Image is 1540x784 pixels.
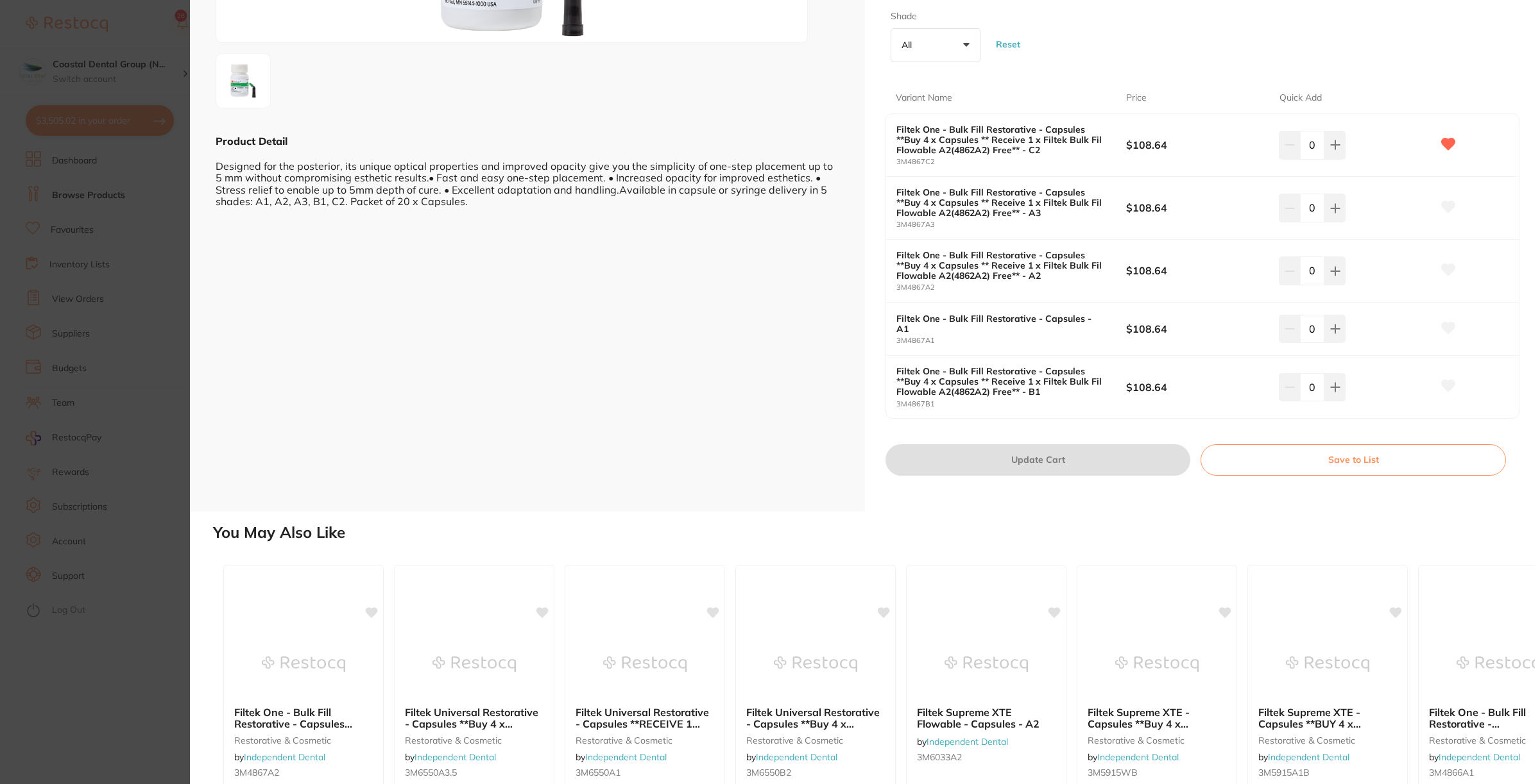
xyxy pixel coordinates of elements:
[902,39,917,51] p: All
[1258,751,1349,763] span: by
[896,313,1103,334] b: Filtek One - Bulk Fill Restorative - Capsules - A1
[896,158,1126,166] small: 3M4867C2
[216,148,839,207] div: Designed for the posterior, its unique optical properties and improved opacity give you the simpl...
[1279,92,1322,104] p: Quick Add
[234,767,373,778] small: 3M4867A2
[1097,751,1179,763] a: Independent Dental
[896,250,1103,281] b: Filtek One - Bulk Fill Restorative - Capsules **Buy 4 x Capsules ** Receive 1 x Filtek Bulk Fil F...
[1088,767,1226,778] small: 3M5915WB
[1286,632,1369,696] img: Filtek Supreme XTE - Capsules **BUY 4 x Capsules**RECEIVE 1 FREE (SHADE A2B, A2 OR N) FREE FROM S...
[234,751,325,763] span: by
[896,92,952,104] p: Variant Name
[405,767,543,778] small: 3M6550A3.5
[1258,706,1397,730] b: Filtek Supreme XTE - Capsules **BUY 4 x Capsules**RECEIVE 1 FREE (SHADE A2B, A2 OR N) FREE FROM S...
[1126,201,1264,215] b: $108.64
[945,632,1028,696] img: Filtek Supreme XTE Flowable - Capsules - A2
[896,221,1126,229] small: 3M4867A3
[1258,735,1397,746] small: restorative & cosmetic
[891,10,977,23] label: Shade
[896,283,1126,292] small: 3M4867A2
[917,706,1056,730] b: Filtek Supreme XTE Flowable - Capsules - A2
[891,28,980,63] button: All
[917,736,1008,747] span: by
[576,706,714,730] b: Filtek Universal Restorative - Capsules **RECEIVE 1 FREE (SHADE A2B, A2 OR N) FREE FROM SOLVENTUM...
[896,337,1126,345] small: 3M4867A1
[896,366,1103,397] b: Filtek One - Bulk Fill Restorative - Capsules **Buy 4 x Capsules ** Receive 1 x Filtek Bulk Fil F...
[405,751,496,763] span: by
[896,124,1103,155] b: Filtek One - Bulk Fill Restorative - Capsules **Buy 4 x Capsules ** Receive 1 x Filtek Bulk Fil F...
[746,767,885,778] small: 3M6550B2
[774,632,857,696] img: Filtek Universal Restorative - Capsules **Buy 4 x Capsules ** Receive 1 Filtek Bulk Fil Flowable ...
[585,751,667,763] a: Independent Dental
[896,400,1126,408] small: 3M4867B1
[1115,632,1199,696] img: Filtek Supreme XTE - Capsules **Buy 4 x Capsules** Receive 1 x Filtek Bulk Fil Flowable A2 (4862A...
[220,58,266,104] img: NSZ3aWR0aD0xOTIw
[1126,263,1264,278] b: $108.64
[405,706,543,730] b: Filtek Universal Restorative - Capsules **Buy 4 x Capsules ** Receive 1 Filtek Bulk Fil Flowable ...
[1126,92,1147,104] p: Price
[746,751,837,763] span: by
[1439,751,1520,763] a: Independent Dental
[576,735,714,746] small: restorative & cosmetic
[1088,706,1226,730] b: Filtek Supreme XTE - Capsules **Buy 4 x Capsules** Receive 1 x Filtek Bulk Fil Flowable A2 (4862A...
[234,706,373,730] b: Filtek One - Bulk Fill Restorative - Capsules **Buy 4 x Capsules ** Receive 1 x Filtek Bulk Fil F...
[1088,751,1179,763] span: by
[213,524,1535,542] h2: You May Also Like
[1457,632,1540,696] img: Filtek One - Bulk Fill Restorative - Syringe - A1
[262,632,345,696] img: Filtek One - Bulk Fill Restorative - Capsules **Buy 4 x Capsules ** Receive 1 x Filtek Bulk Fil F...
[1201,444,1506,475] button: Save to List
[1268,751,1349,763] a: Independent Dental
[917,752,1056,762] small: 3M6033A2
[1126,138,1264,152] b: $108.64
[576,767,714,778] small: 3M6550A1
[244,751,325,763] a: Independent Dental
[746,735,885,746] small: restorative & cosmetic
[405,735,543,746] small: restorative & cosmetic
[896,187,1103,218] b: Filtek One - Bulk Fill Restorative - Capsules **Buy 4 x Capsules ** Receive 1 x Filtek Bulk Fil F...
[992,21,1024,67] button: Reset
[746,706,885,730] b: Filtek Universal Restorative - Capsules **Buy 4 x Capsules ** Receive 1 Filtek Bulk Fil Flowable ...
[927,736,1008,747] a: Independent Dental
[432,632,516,696] img: Filtek Universal Restorative - Capsules **Buy 4 x Capsules ** Receive 1 Filtek Bulk Fil Flowable ...
[1126,322,1264,336] b: $108.64
[756,751,837,763] a: Independent Dental
[1126,380,1264,394] b: $108.64
[216,135,287,147] b: Product Detail
[1429,751,1520,763] span: by
[1258,767,1397,778] small: 3M5915A1B
[603,632,687,696] img: Filtek Universal Restorative - Capsules **RECEIVE 1 FREE (SHADE A2B, A2 OR N) FREE FROM SOLVENTUM...
[415,751,496,763] a: Independent Dental
[234,735,373,746] small: restorative & cosmetic
[576,751,667,763] span: by
[886,444,1190,475] button: Update Cart
[1088,735,1226,746] small: restorative & cosmetic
